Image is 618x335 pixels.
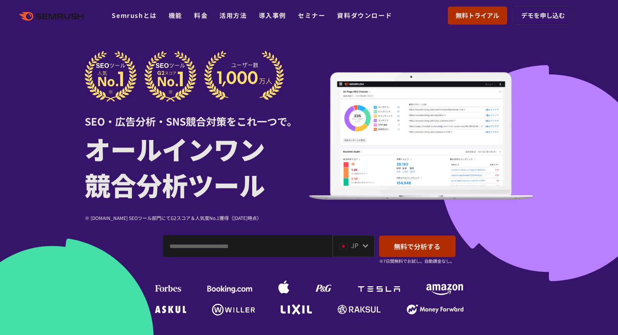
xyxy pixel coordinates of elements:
a: Semrushとは [112,11,157,20]
h1: オールインワン 競合分析ツール [85,131,309,202]
div: ※ [DOMAIN_NAME] SEOツール部門にてG2スコア＆人気度No.1獲得（[DATE]時点） [85,214,309,222]
a: デモを申し込む [513,7,573,25]
a: 無料で分析する [379,236,456,257]
a: 料金 [194,11,208,20]
div: SEO・広告分析・SNS競合対策をこれ一つで。 [85,102,309,129]
input: ドメイン、キーワードまたはURLを入力してください [163,236,332,257]
a: セミナー [298,11,325,20]
a: 活用方法 [219,11,247,20]
span: JP [351,241,358,250]
a: 資料ダウンロード [337,11,392,20]
small: ※7日間無料でお試し。自動課金なし。 [379,257,454,265]
a: 無料トライアル [448,7,507,25]
a: 導入事例 [259,11,286,20]
span: 無料トライアル [456,11,499,21]
span: 無料で分析する [394,241,440,251]
span: デモを申し込む [521,11,565,21]
a: 機能 [169,11,182,20]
